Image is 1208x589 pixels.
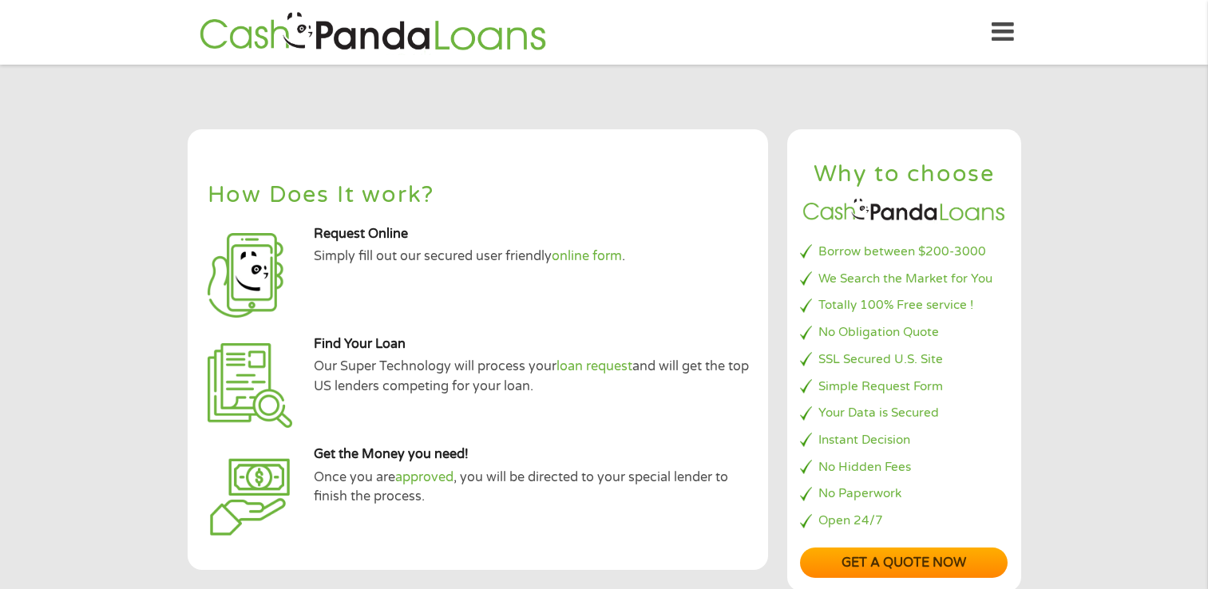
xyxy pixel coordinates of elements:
[800,160,1008,189] h2: Why to choose
[314,247,755,266] p: Simply fill out our secured user friendly .
[314,226,755,243] h5: Request Online
[314,446,755,463] h5: Get the Money you need!
[800,547,1008,579] a: Get a quote now
[800,431,1008,449] li: Instant Decision
[208,453,292,538] img: applying for advance loan
[800,323,1008,342] li: No Obligation Quote
[800,512,1008,530] li: Open 24/7
[395,469,453,485] a: approved
[208,343,292,428] img: Apply for an installment loan
[208,233,292,318] img: Apply for a payday loan
[800,243,1008,261] li: Borrow between $200-3000
[314,336,755,353] h5: Find Your Loan
[800,458,1008,476] li: No Hidden Fees
[800,378,1008,396] li: Simple Request Form
[556,358,632,374] a: loan request
[195,10,551,55] img: GetLoanNow Logo
[800,270,1008,288] li: We Search the Market for You
[314,468,755,507] p: Once you are , you will be directed to your special lender to finish the process.
[800,350,1008,369] li: SSL Secured U.S. Site
[552,248,622,264] a: online form
[800,404,1008,422] li: Your Data is Secured
[208,184,748,207] h2: How Does It work?
[800,484,1008,503] li: No Paperwork
[800,296,1008,314] li: Totally 100% Free service !
[314,357,755,396] p: Our Super Technology will process your and will get the top US lenders competing for your loan.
